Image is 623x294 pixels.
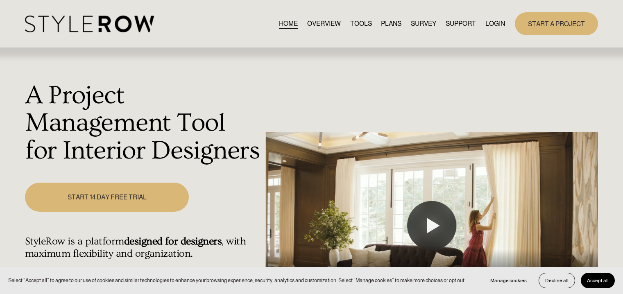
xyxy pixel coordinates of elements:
[407,201,456,250] button: Play
[587,278,609,283] span: Accept all
[307,18,341,29] a: OVERVIEW
[446,18,476,29] a: folder dropdown
[381,18,401,29] a: PLANS
[484,273,533,288] button: Manage cookies
[485,18,505,29] a: LOGIN
[446,19,476,29] span: SUPPORT
[124,235,222,247] strong: designed for designers
[545,278,569,283] span: Decline all
[25,235,261,260] h4: StyleRow is a platform , with maximum flexibility and organization.
[490,278,527,283] span: Manage cookies
[515,12,598,35] a: START A PROJECT
[25,82,261,165] h1: A Project Management Tool for Interior Designers
[539,273,575,288] button: Decline all
[279,18,298,29] a: HOME
[411,18,436,29] a: SURVEY
[581,273,615,288] button: Accept all
[25,183,189,212] a: START 14 DAY FREE TRIAL
[8,276,466,284] p: Select “Accept all” to agree to our use of cookies and similar technologies to enhance your brows...
[350,18,372,29] a: TOOLS
[25,16,154,32] img: StyleRow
